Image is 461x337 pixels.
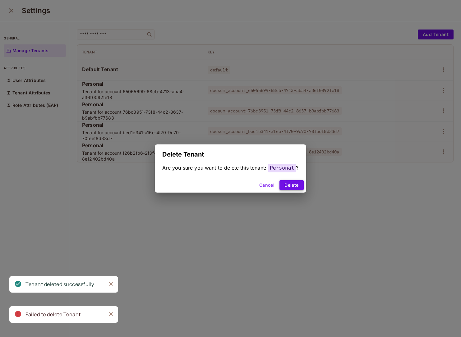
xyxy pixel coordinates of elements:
div: Tenant deleted successfully [25,280,94,288]
span: Personal [268,163,296,172]
div: ? [162,164,298,171]
h2: Delete Tenant [155,144,306,164]
button: Close [106,309,116,319]
button: Close [106,279,116,289]
span: Are you sure you want to delete this tenant: [162,165,266,171]
button: Delete [279,180,303,190]
button: Cancel [257,180,277,190]
div: Failed to delete Tenant [25,311,81,318]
